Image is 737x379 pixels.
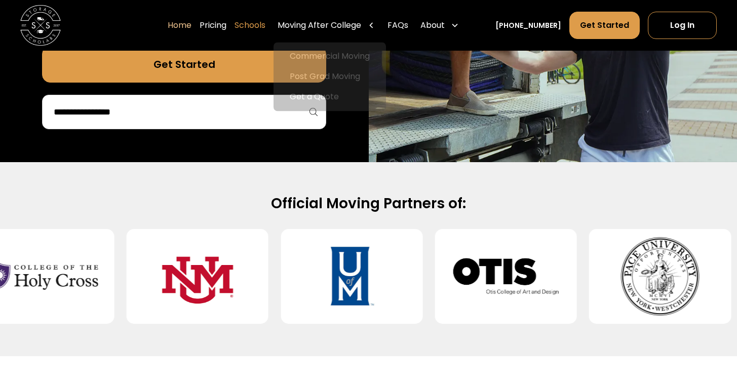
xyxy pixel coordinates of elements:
[278,67,382,87] a: Post Grad Moving
[278,87,382,107] a: Get a Quote
[20,5,61,46] img: Storage Scholars main logo
[143,237,252,316] img: University of New Mexico
[274,43,386,111] nav: Moving After College
[168,11,191,40] a: Home
[495,20,561,31] a: [PHONE_NUMBER]
[42,46,326,83] a: Get Started
[44,195,693,213] h2: Official Moving Partners of:
[278,47,382,67] a: Commercial Moving
[278,19,361,31] div: Moving After College
[416,11,463,40] div: About
[420,19,445,31] div: About
[605,237,715,316] img: Pace University - Pleasantville
[569,12,640,39] a: Get Started
[274,11,379,40] div: Moving After College
[297,237,406,316] img: University of Memphis
[235,11,265,40] a: Schools
[387,11,408,40] a: FAQs
[648,12,717,39] a: Log In
[451,237,561,316] img: Otis College of Art and Design
[200,11,226,40] a: Pricing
